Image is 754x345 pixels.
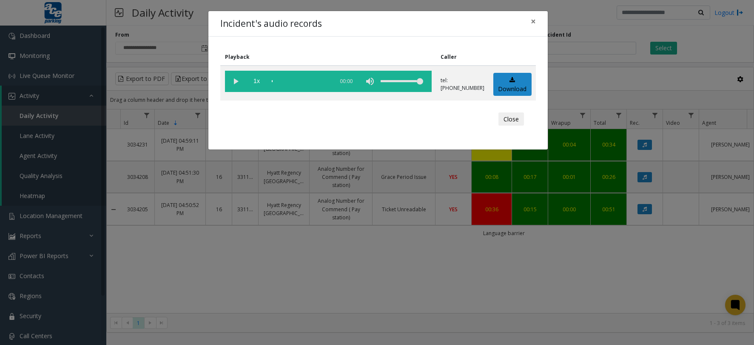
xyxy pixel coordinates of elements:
[220,49,436,66] th: Playback
[441,77,484,92] p: tel:[PHONE_NUMBER]
[531,15,536,27] span: ×
[246,71,267,92] span: playback speed button
[493,73,532,96] a: Download
[272,71,330,92] div: scrub bar
[436,49,489,66] th: Caller
[381,71,423,92] div: volume level
[220,17,322,31] h4: Incident's audio records
[498,112,524,126] button: Close
[525,11,542,32] button: Close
